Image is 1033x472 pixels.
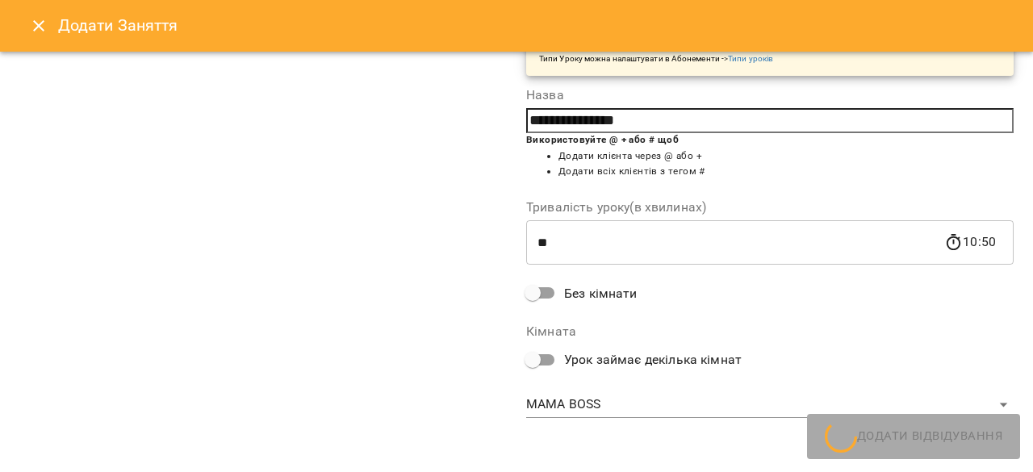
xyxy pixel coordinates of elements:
[58,13,1014,38] h6: Додати Заняття
[564,284,638,303] span: Без кімнати
[19,6,58,45] button: Close
[526,134,679,145] b: Використовуйте @ + або # щоб
[526,325,1014,338] label: Кімната
[539,52,773,65] p: Типи Уроку можна налаштувати в Абонементи ->
[526,89,1014,102] label: Назва
[558,148,1014,165] li: Додати клієнта через @ або +
[728,54,773,63] a: Типи уроків
[564,350,742,370] span: Урок займає декілька кімнат
[526,201,1014,214] label: Тривалість уроку(в хвилинах)
[526,392,1014,418] div: MAMA BOSS
[558,164,1014,180] li: Додати всіх клієнтів з тегом #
